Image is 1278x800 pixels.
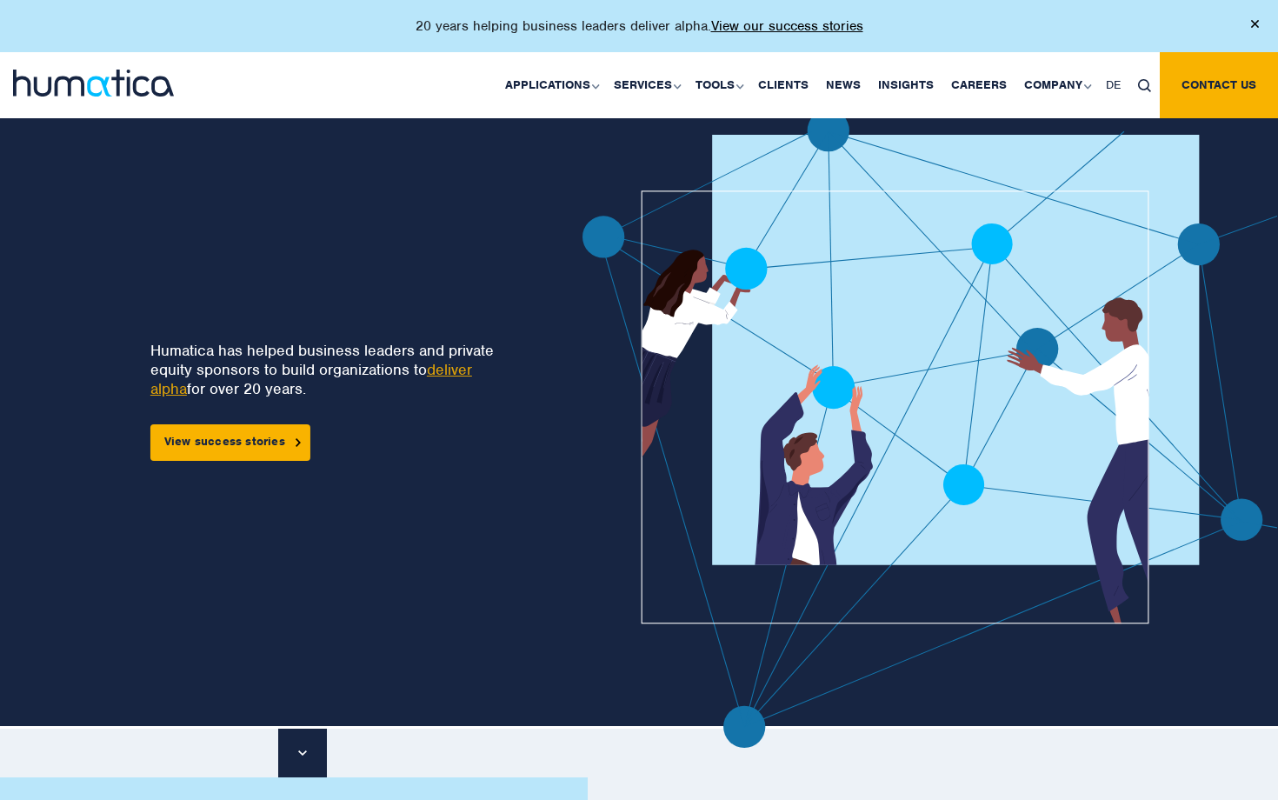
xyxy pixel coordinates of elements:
img: search_icon [1138,79,1151,92]
span: DE [1106,77,1121,92]
a: Company [1015,52,1097,118]
a: Contact us [1160,52,1278,118]
a: View success stories [150,424,310,461]
a: View our success stories [711,17,863,35]
img: downarrow [298,750,306,756]
p: Humatica has helped business leaders and private equity sponsors to build organizations to for ov... [150,341,524,398]
a: Services [605,52,687,118]
a: Insights [869,52,942,118]
a: Careers [942,52,1015,118]
a: News [817,52,869,118]
img: arrowicon [296,438,301,446]
p: 20 years helping business leaders deliver alpha. [416,17,863,35]
a: Tools [687,52,749,118]
img: logo [13,70,174,97]
a: Applications [496,52,605,118]
a: Clients [749,52,817,118]
a: DE [1097,52,1129,118]
a: deliver alpha [150,360,472,398]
